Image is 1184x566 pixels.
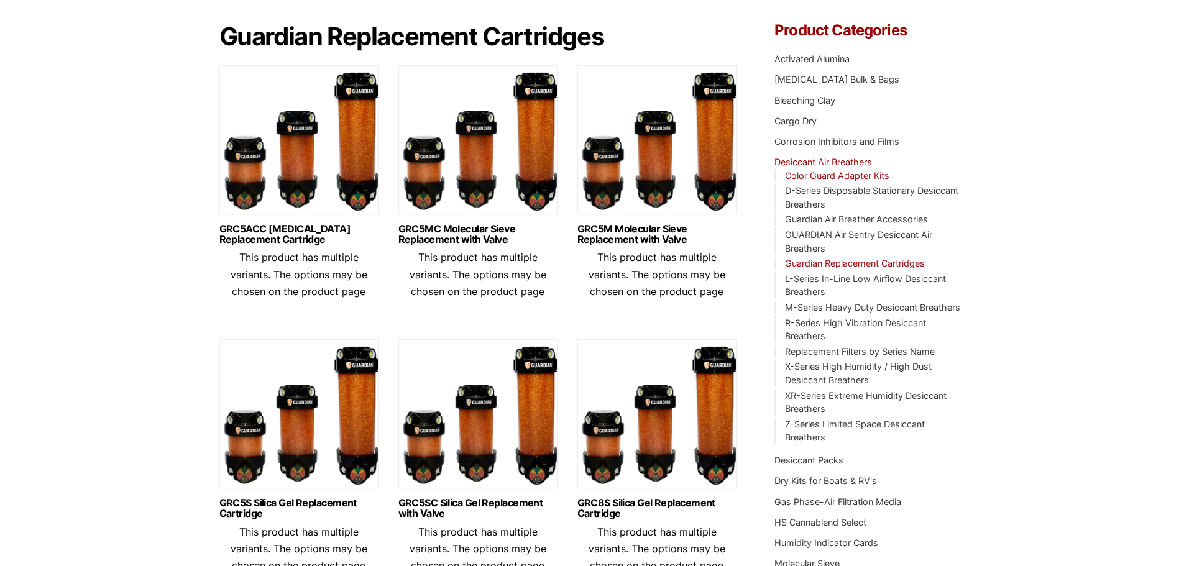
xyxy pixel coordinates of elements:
a: Dry Kits for Boats & RV's [774,475,877,486]
a: Z-Series Limited Space Desiccant Breathers [785,419,925,443]
a: GRC5ACC [MEDICAL_DATA] Replacement Cartridge [219,224,379,245]
a: Guardian Replacement Cartridges [785,258,925,268]
a: Color Guard Adapter Kits [785,170,889,181]
a: Activated Alumina [774,53,850,64]
a: Desiccant Packs [774,455,843,465]
a: GUARDIAN Air Sentry Desiccant Air Breathers [785,229,932,253]
a: Humidity Indicator Cards [774,537,878,548]
a: R-Series High Vibration Desiccant Breathers [785,317,926,342]
a: L-Series In-Line Low Airflow Desiccant Breathers [785,273,946,298]
a: GRC8S Silica Gel Replacement Cartridge [577,498,737,519]
span: This product has multiple variants. The options may be chosen on the product page [231,251,367,297]
a: Replacement Filters by Series Name [785,346,935,357]
h1: Guardian Replacement Cartridges [219,23,738,50]
a: X-Series High Humidity / High Dust Desiccant Breathers [785,361,932,385]
a: Desiccant Air Breathers [774,157,872,167]
span: This product has multiple variants. The options may be chosen on the product page [589,251,725,297]
a: Cargo Dry [774,116,817,126]
a: GRC5S Silica Gel Replacement Cartridge [219,498,379,519]
a: GRC5MC Molecular Sieve Replacement with Valve [398,224,558,245]
span: This product has multiple variants. The options may be chosen on the product page [410,251,546,297]
a: Bleaching Clay [774,95,835,106]
a: GRC5M Molecular Sieve Replacement with Valve [577,224,737,245]
h4: Product Categories [774,23,965,38]
a: [MEDICAL_DATA] Bulk & Bags [774,74,899,84]
a: D-Series Disposable Stationary Desiccant Breathers [785,185,958,209]
a: GRC5SC Silica Gel Replacement with Valve [398,498,558,519]
a: XR-Series Extreme Humidity Desiccant Breathers [785,390,947,414]
a: Corrosion Inhibitors and Films [774,136,899,147]
a: Guardian Air Breather Accessories [785,214,928,224]
a: M-Series Heavy Duty Desiccant Breathers [785,302,960,313]
a: Gas Phase-Air Filtration Media [774,496,901,507]
a: HS Cannablend Select [774,517,866,527]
